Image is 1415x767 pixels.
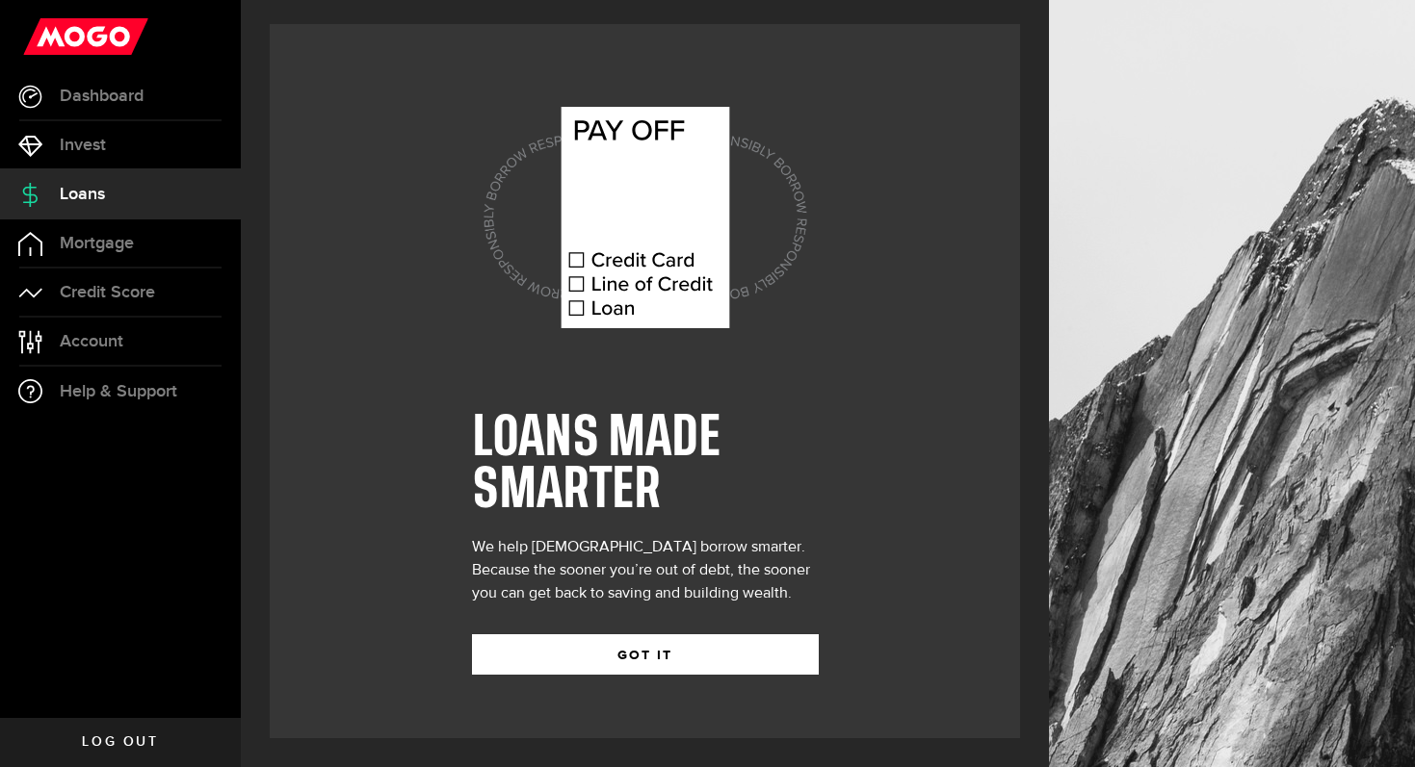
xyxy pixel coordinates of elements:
[472,536,819,605] div: We help [DEMOGRAPHIC_DATA] borrow smarter. Because the sooner you’re out of debt, the sooner you ...
[60,88,144,105] span: Dashboard
[60,186,105,203] span: Loans
[60,333,123,350] span: Account
[60,284,155,301] span: Credit Score
[472,413,819,517] h1: LOANS MADE SMARTER
[60,137,106,154] span: Invest
[60,383,177,400] span: Help & Support
[82,735,158,749] span: Log out
[472,634,819,675] button: GOT IT
[60,235,134,252] span: Mortgage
